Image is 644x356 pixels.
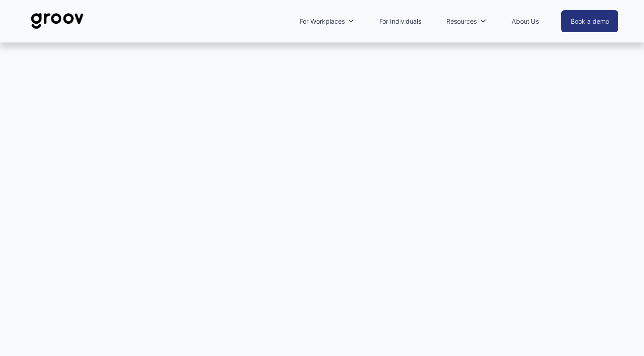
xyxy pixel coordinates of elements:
a: About Us [507,11,543,32]
a: For Individuals [375,11,426,32]
a: Book a demo [561,10,619,32]
a: folder dropdown [295,11,359,32]
a: folder dropdown [442,11,491,32]
span: For Workplaces [300,16,345,27]
img: Groov | Unlock Human Potential at Work and in Life [26,6,89,36]
span: Resources [446,16,477,27]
